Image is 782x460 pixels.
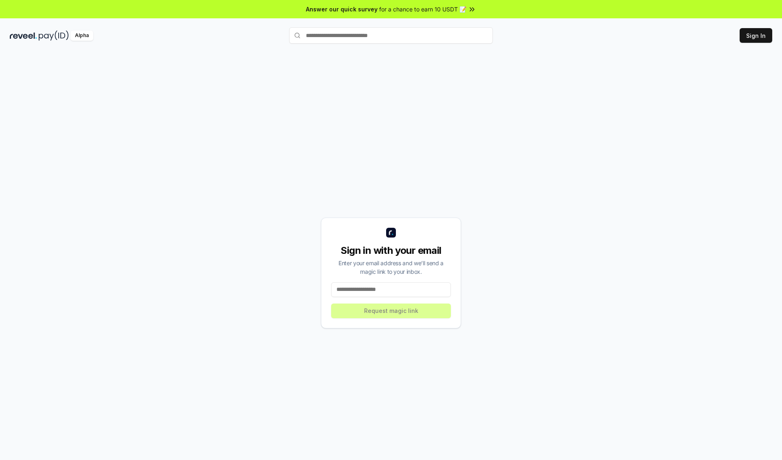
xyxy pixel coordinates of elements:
div: Sign in with your email [331,244,451,257]
img: pay_id [39,31,69,41]
img: logo_small [386,228,396,238]
div: Enter your email address and we’ll send a magic link to your inbox. [331,259,451,276]
img: reveel_dark [10,31,37,41]
span: Answer our quick survey [306,5,378,13]
div: Alpha [70,31,93,41]
button: Sign In [740,28,772,43]
span: for a chance to earn 10 USDT 📝 [379,5,466,13]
